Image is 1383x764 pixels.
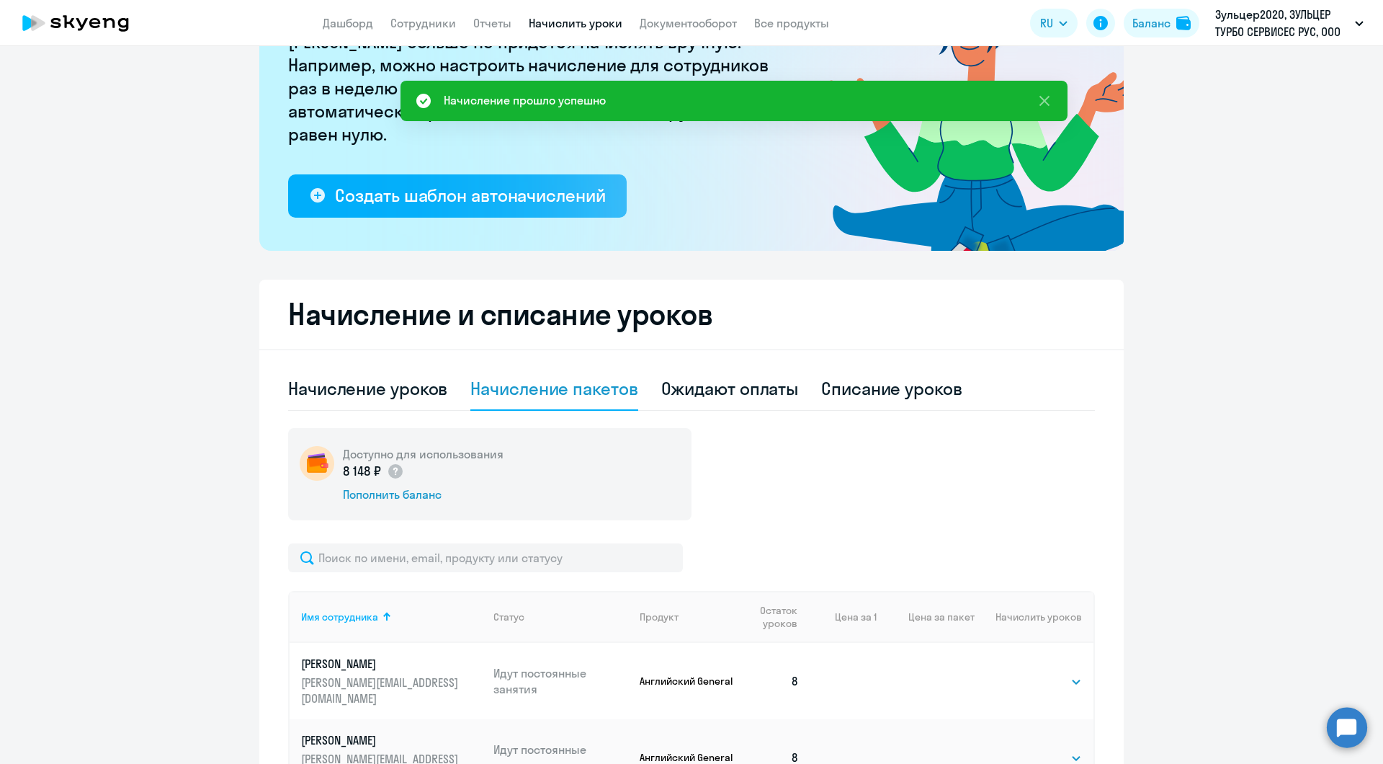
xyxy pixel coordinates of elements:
[301,656,482,706] a: [PERSON_NAME][PERSON_NAME][EMAIL_ADDRESS][DOMAIN_NAME]
[1132,14,1171,32] div: Баланс
[300,446,334,481] img: wallet-circle.png
[343,446,503,462] h5: Доступно для использования
[1124,9,1199,37] button: Балансbalance
[301,732,462,748] p: [PERSON_NAME]
[343,462,404,481] p: 8 148 ₽
[975,591,1093,643] th: Начислить уроков
[877,591,975,643] th: Цена за пакет
[301,656,462,672] p: [PERSON_NAME]
[323,16,373,30] a: Дашборд
[1030,9,1078,37] button: RU
[1176,16,1191,30] img: balance
[301,610,482,623] div: Имя сотрудника
[493,665,629,697] p: Идут постоянные занятия
[288,543,683,572] input: Поиск по имени, email, продукту или статусу
[640,16,737,30] a: Документооборот
[737,643,810,719] td: 8
[640,675,737,688] p: Английский General
[810,591,877,643] th: Цена за 1
[470,377,637,400] div: Начисление пакетов
[661,377,799,400] div: Ожидают оплаты
[1208,6,1371,40] button: Зульцер2020, ЗУЛЬЦЕР ТУРБО СЕРВИСЕС РУС, ООО
[748,604,810,630] div: Остаток уроков
[444,92,606,109] div: Начисление прошло успешно
[343,487,503,502] div: Пополнить баланс
[288,377,447,400] div: Начисление уроков
[493,610,629,623] div: Статус
[640,751,737,764] p: Английский General
[493,610,524,623] div: Статус
[288,297,1095,332] h2: Начисление и списание уроков
[529,16,622,30] a: Начислить уроки
[748,604,797,630] span: Остаток уроков
[640,610,737,623] div: Продукт
[473,16,511,30] a: Отчеты
[301,610,378,623] div: Имя сотрудника
[821,377,962,400] div: Списание уроков
[288,30,778,146] p: [PERSON_NAME] больше не придётся начислять вручную. Например, можно настроить начисление для сотр...
[754,16,829,30] a: Все продукты
[640,610,679,623] div: Продукт
[390,16,456,30] a: Сотрудники
[301,675,462,706] p: [PERSON_NAME][EMAIL_ADDRESS][DOMAIN_NAME]
[288,174,627,218] button: Создать шаблон автоначислений
[1040,14,1053,32] span: RU
[1215,6,1349,40] p: Зульцер2020, ЗУЛЬЦЕР ТУРБО СЕРВИСЕС РУС, ООО
[335,184,605,207] div: Создать шаблон автоначислений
